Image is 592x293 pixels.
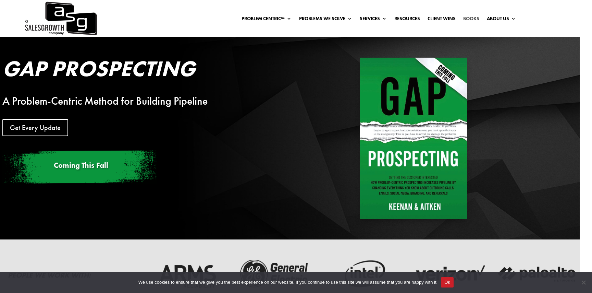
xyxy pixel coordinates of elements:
span: No [580,279,587,286]
button: Ok [441,277,454,288]
div: A Problem-Centric Method for Building Pipeline [2,97,294,105]
h2: Gap Prospecting [2,58,294,83]
a: Get Every Update [2,119,68,136]
span: We use cookies to ensure that we give you the best experience on our website. If you continue to ... [138,279,437,286]
img: Gap Prospecting - Coming This Fall [360,58,467,219]
span: Coming This Fall [54,160,108,170]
